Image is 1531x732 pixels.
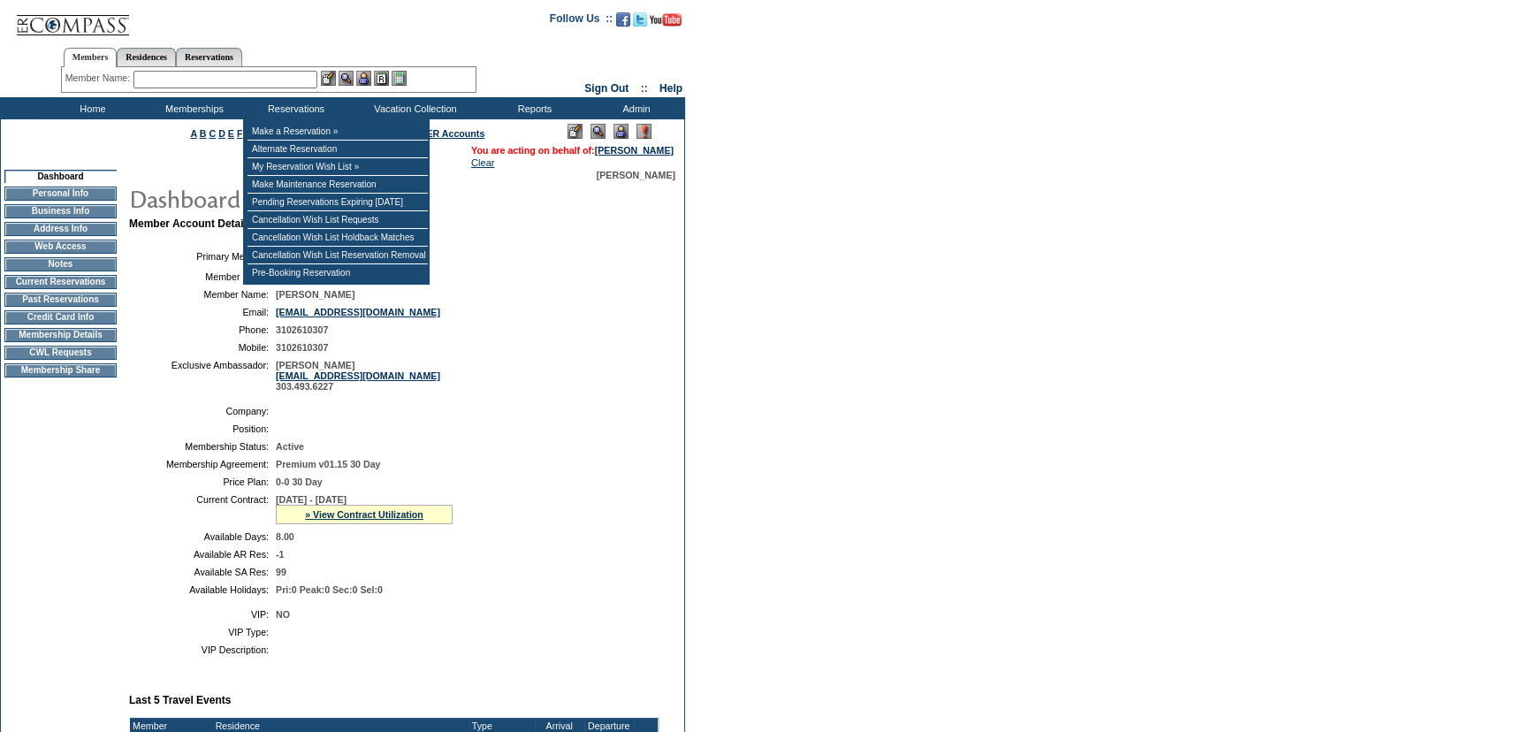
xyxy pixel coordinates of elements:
td: Company: [136,406,269,416]
td: Memberships [141,97,243,119]
span: :: [641,82,648,95]
td: CWL Requests [4,346,117,360]
td: Available AR Res: [136,549,269,560]
td: Price Plan: [136,477,269,487]
span: Pri:0 Peak:0 Sec:0 Sel:0 [276,584,383,595]
td: Pending Reservations Expiring [DATE] [248,194,428,211]
td: Current Contract: [136,494,269,524]
img: Become our fan on Facebook [616,12,630,27]
img: Follow us on Twitter [633,12,647,27]
td: Email: [136,307,269,317]
a: Become our fan on Facebook [616,18,630,28]
img: Log Concern/Member Elevation [636,124,651,139]
img: View [339,71,354,86]
img: Edit Mode [567,124,583,139]
td: Vacation Collection [345,97,482,119]
img: Reservations [374,71,389,86]
a: A [191,128,197,139]
td: Past Reservations [4,293,117,307]
td: Membership Agreement: [136,459,269,469]
td: Home [40,97,141,119]
td: Position: [136,423,269,434]
span: [PERSON_NAME] [276,289,354,300]
img: Subscribe to our YouTube Channel [650,13,682,27]
td: Membership Status: [136,441,269,452]
span: 8.00 [276,531,294,542]
a: B [200,128,207,139]
td: Personal Info [4,187,117,201]
a: » View Contract Utilization [305,509,423,520]
span: 3102610307 [276,324,328,335]
td: Web Access [4,240,117,254]
td: Reservations [243,97,345,119]
a: [EMAIL_ADDRESS][DOMAIN_NAME] [276,307,440,317]
b: Last 5 Travel Events [129,694,231,706]
a: Follow us on Twitter [633,18,647,28]
a: [PERSON_NAME] [595,145,674,156]
td: Admin [583,97,685,119]
a: Help [659,82,682,95]
td: VIP: [136,609,269,620]
td: Reports [482,97,583,119]
a: D [218,128,225,139]
a: E [228,128,234,139]
td: Cancellation Wish List Reservation Removal [248,247,428,264]
img: Impersonate [613,124,628,139]
td: My Reservation Wish List » [248,158,428,176]
td: Business Info [4,204,117,218]
a: Clear [471,157,494,168]
td: Pre-Booking Reservation [248,264,428,281]
td: Make Maintenance Reservation [248,176,428,194]
td: Follow Us :: [550,11,613,32]
span: [DATE] - [DATE] [276,494,347,505]
td: Member Since: [136,271,269,282]
td: Credit Card Info [4,310,117,324]
b: Member Account Details [129,217,253,230]
span: [PERSON_NAME] 303.493.6227 [276,360,440,392]
td: Membership Details [4,328,117,342]
div: Member Name: [65,71,133,86]
td: Phone: [136,324,269,335]
a: Sign Out [584,82,628,95]
td: Member Name: [136,289,269,300]
td: Available SA Res: [136,567,269,577]
a: Residences [117,48,176,66]
td: Available Days: [136,531,269,542]
img: View Mode [590,124,606,139]
img: b_calculator.gif [392,71,407,86]
td: VIP Type: [136,627,269,637]
td: Dashboard [4,170,117,183]
a: Reservations [176,48,242,66]
span: 0-0 30 Day [276,477,323,487]
span: Active [276,441,304,452]
img: pgTtlDashboard.gif [128,180,482,216]
a: ER Accounts [426,128,484,139]
td: Mobile: [136,342,269,353]
img: Impersonate [356,71,371,86]
span: 99 [276,567,286,577]
a: Members [64,48,118,67]
span: [PERSON_NAME] [597,170,675,180]
span: Premium v01.15 30 Day [276,459,380,469]
td: Alternate Reservation [248,141,428,158]
img: b_edit.gif [321,71,336,86]
span: -1 [276,549,284,560]
a: C [209,128,216,139]
span: NO [276,609,290,620]
td: VIP Description: [136,644,269,655]
a: [EMAIL_ADDRESS][DOMAIN_NAME] [276,370,440,381]
span: 3102610307 [276,342,328,353]
a: Subscribe to our YouTube Channel [650,18,682,28]
a: F [237,128,243,139]
td: Cancellation Wish List Requests [248,211,428,229]
td: Notes [4,257,117,271]
td: Address Info [4,222,117,236]
td: Current Reservations [4,275,117,289]
td: Primary Member: [136,248,269,264]
td: Exclusive Ambassador: [136,360,269,392]
span: You are acting on behalf of: [471,145,674,156]
td: Cancellation Wish List Holdback Matches [248,229,428,247]
td: Make a Reservation » [248,123,428,141]
td: Available Holidays: [136,584,269,595]
td: Membership Share [4,363,117,377]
